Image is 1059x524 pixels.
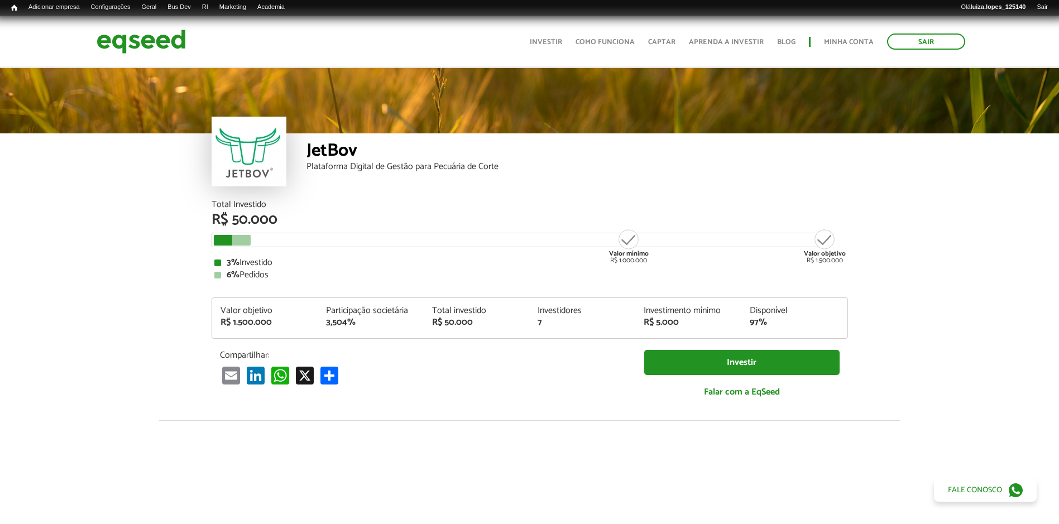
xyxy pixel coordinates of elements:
a: Início [6,3,23,13]
span: Início [11,4,17,12]
a: Falar com a EqSeed [644,381,840,403]
a: Aprenda a investir [689,39,764,46]
div: Total Investido [212,200,848,209]
img: EqSeed [97,27,186,56]
a: Oláluiza.lopes_125140 [955,3,1031,12]
strong: luiza.lopes_125140 [971,3,1026,10]
a: WhatsApp [269,366,291,384]
a: Investir [530,39,562,46]
div: R$ 1.500.000 [221,318,310,327]
a: Geral [136,3,162,12]
div: JetBov [306,142,848,162]
div: Plataforma Digital de Gestão para Pecuária de Corte [306,162,848,171]
div: 3,504% [326,318,415,327]
div: Total investido [432,306,521,315]
div: R$ 1.500.000 [804,228,846,264]
a: Compartilhar [318,366,341,384]
div: R$ 50.000 [212,213,848,227]
a: Adicionar empresa [23,3,85,12]
div: 7 [538,318,627,327]
a: Marketing [214,3,252,12]
strong: 6% [227,267,239,282]
a: Como funciona [576,39,635,46]
div: 97% [750,318,839,327]
a: Fale conosco [934,478,1037,502]
a: Sair [1031,3,1053,12]
a: X [294,366,316,384]
div: Participação societária [326,306,415,315]
div: Investidores [538,306,627,315]
a: Sair [887,33,965,50]
a: Bus Dev [162,3,197,12]
div: Disponível [750,306,839,315]
strong: Valor mínimo [609,248,649,259]
div: Valor objetivo [221,306,310,315]
a: Blog [777,39,796,46]
a: LinkedIn [245,366,267,384]
div: R$ 5.000 [644,318,733,327]
a: Configurações [85,3,136,12]
div: Pedidos [214,271,845,280]
a: Academia [252,3,290,12]
div: Investido [214,258,845,267]
a: Email [220,366,242,384]
a: Minha conta [824,39,874,46]
div: Investimento mínimo [644,306,733,315]
a: RI [197,3,214,12]
a: Captar [648,39,675,46]
div: R$ 50.000 [432,318,521,327]
p: Compartilhar: [220,350,627,360]
a: Investir [644,350,840,375]
strong: Valor objetivo [804,248,846,259]
strong: 3% [227,255,239,270]
div: R$ 1.000.000 [608,228,650,264]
